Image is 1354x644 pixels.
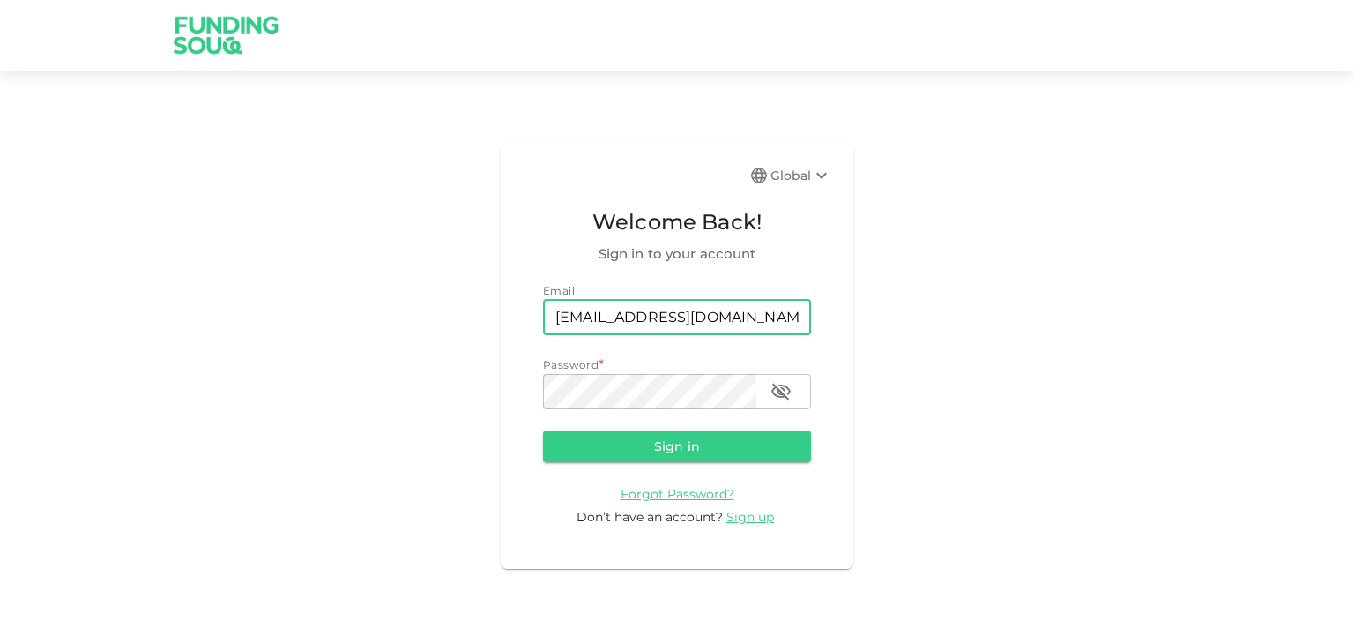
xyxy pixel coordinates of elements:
span: Welcome Back! [543,206,811,239]
div: Global [770,165,832,186]
span: Forgot Password? [621,486,734,502]
span: Email [543,284,575,297]
span: Don’t have an account? [577,509,723,525]
span: Sign up [726,509,774,525]
span: Sign in to your account [543,243,811,265]
button: Sign in [543,431,811,462]
input: password [543,374,756,409]
input: email [543,300,811,335]
a: Forgot Password? [621,485,734,502]
span: Password [543,358,599,371]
